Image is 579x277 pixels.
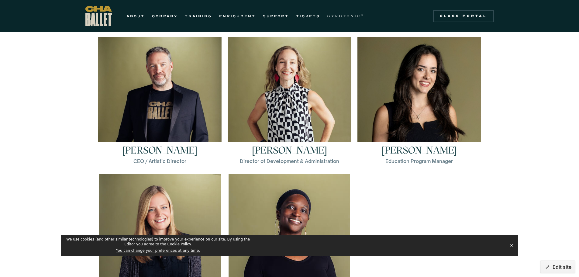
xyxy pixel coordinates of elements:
a: COMPANY [152,12,177,20]
strong: GYROTONIC [327,14,361,18]
a: Class Portal [433,10,494,22]
sup: ® [361,14,364,17]
a: ABOUT [126,12,145,20]
a: SUPPORT [263,12,289,20]
h3: [PERSON_NAME] [122,145,197,155]
button: Close [507,241,516,250]
a: ENRICHMENT [219,12,256,20]
div: Class Portal [437,14,490,19]
button: Edit site [540,261,575,273]
a: GYROTONIC® [327,12,364,20]
div: CEO / Artistic Director [133,158,186,165]
h3: [PERSON_NAME] [382,145,457,155]
a: [PERSON_NAME]Education Program Manager [357,37,481,165]
a: [PERSON_NAME]Director of Development & Administration [228,37,351,165]
div: Education Program Manager [385,158,453,165]
h3: [PERSON_NAME] [252,145,327,155]
a: home [85,6,112,26]
a: TICKETS [296,12,320,20]
span: We use cookies (and other similar technologies) to improve your experience on our site. By using ... [66,237,250,246]
div: Director of Development & Administration [240,158,339,165]
a: TRAINING [185,12,212,20]
button: You can change your preferences at any time. [116,248,200,253]
a: [PERSON_NAME]CEO / Artistic Director [98,37,222,165]
a: Cookie Policy [167,242,191,246]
